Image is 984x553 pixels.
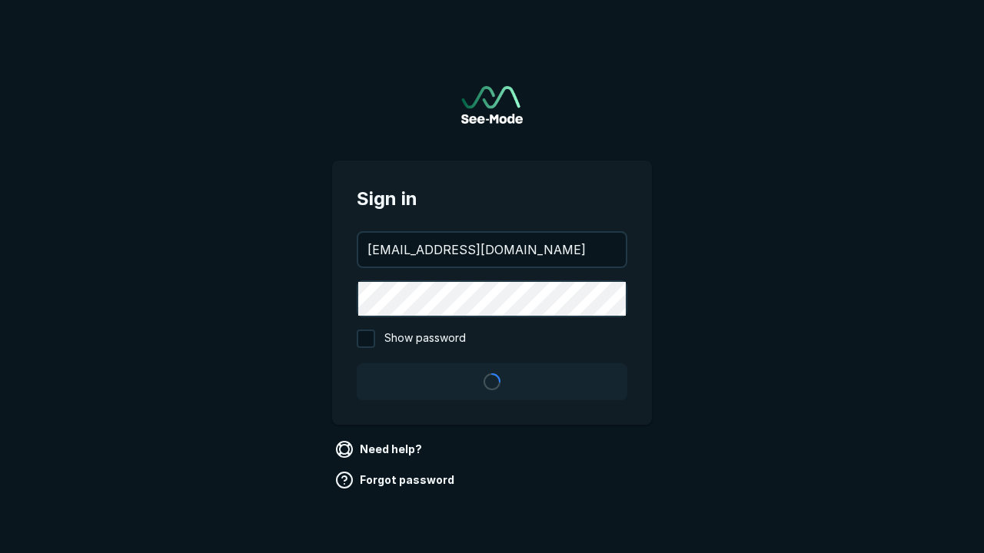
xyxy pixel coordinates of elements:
img: See-Mode Logo [461,86,523,124]
input: your@email.com [358,233,626,267]
span: Sign in [357,185,627,213]
a: Need help? [332,437,428,462]
a: Go to sign in [461,86,523,124]
a: Forgot password [332,468,460,492]
span: Show password [384,329,466,348]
